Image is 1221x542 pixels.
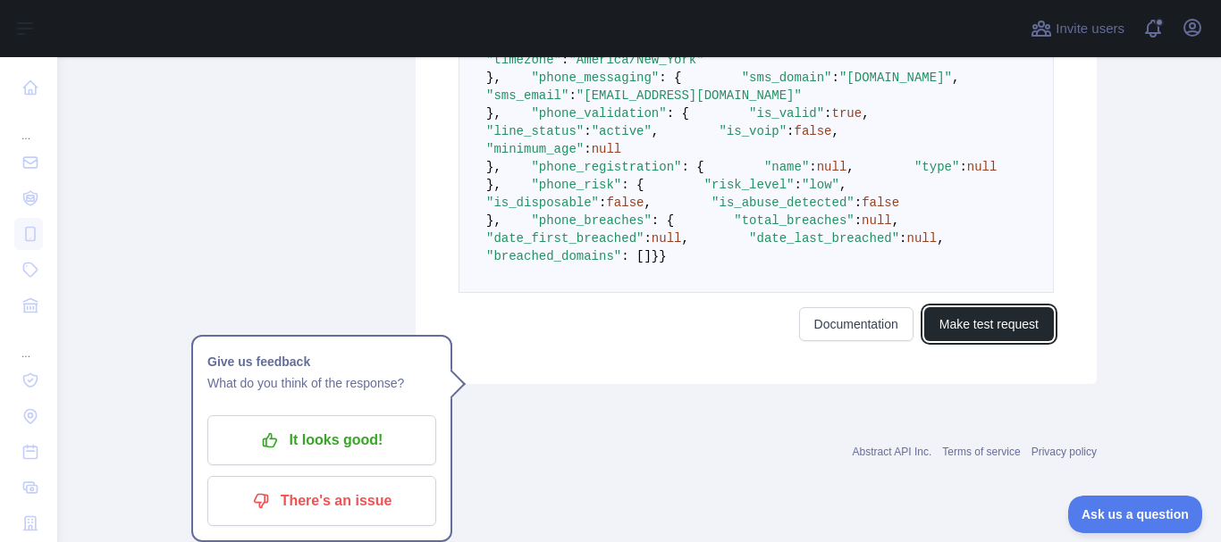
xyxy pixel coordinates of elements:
[824,106,831,121] span: :
[712,196,855,210] span: "is_abuse_detected"
[787,124,794,138] span: :
[862,213,892,228] span: null
[959,160,966,174] span: :
[1056,19,1124,39] span: Invite users
[652,249,659,263] span: }
[853,446,932,458] a: Abstract API Inc.
[644,196,651,210] span: ,
[832,124,839,138] span: ,
[659,71,681,85] span: : {
[652,124,659,138] span: ,
[577,88,802,103] span: "[EMAIL_ADDRESS][DOMAIN_NAME]"
[486,142,584,156] span: "minimum_age"
[486,213,501,228] span: },
[14,107,43,143] div: ...
[486,231,644,246] span: "date_first_breached"
[652,231,682,246] span: null
[486,160,501,174] span: },
[942,446,1020,458] a: Terms of service
[14,325,43,361] div: ...
[899,231,906,246] span: :
[734,213,854,228] span: "total_breaches"
[486,53,561,67] span: "timezone"
[207,372,436,394] p: What do you think of the response?
[584,124,591,138] span: :
[1068,496,1203,533] iframe: Toggle Customer Support
[652,213,674,228] span: : {
[749,231,899,246] span: "date_last_breached"
[802,178,839,192] span: "low"
[799,307,914,341] a: Documentation
[719,124,787,138] span: "is_voip"
[599,196,606,210] span: :
[486,106,501,121] span: },
[907,231,938,246] span: null
[486,124,584,138] span: "line_status"
[621,178,644,192] span: : {
[839,178,846,192] span: ,
[892,213,899,228] span: ,
[531,178,621,192] span: "phone_risk"
[592,142,622,156] span: null
[846,160,854,174] span: ,
[855,196,862,210] span: :
[817,160,847,174] span: null
[832,106,863,121] span: true
[839,71,952,85] span: "[DOMAIN_NAME]"
[795,124,832,138] span: false
[809,160,816,174] span: :
[486,88,568,103] span: "sms_email"
[681,160,703,174] span: : {
[486,71,501,85] span: },
[659,249,666,263] span: }
[486,178,501,192] span: },
[681,231,688,246] span: ,
[568,53,703,67] span: "America/New_York"
[924,307,1054,341] button: Make test request
[606,196,644,210] span: false
[764,160,809,174] span: "name"
[795,178,802,192] span: :
[742,71,832,85] span: "sms_domain"
[561,53,568,67] span: :
[704,178,795,192] span: "risk_level"
[531,106,666,121] span: "phone_validation"
[862,106,869,121] span: ,
[914,160,959,174] span: "type"
[952,71,959,85] span: ,
[531,213,651,228] span: "phone_breaches"
[621,249,652,263] span: : []
[937,231,944,246] span: ,
[592,124,652,138] span: "active"
[584,142,591,156] span: :
[862,196,899,210] span: false
[749,106,824,121] span: "is_valid"
[531,71,659,85] span: "phone_messaging"
[207,351,436,372] h1: Give us feedback
[486,249,621,263] span: "breached_domains"
[1027,14,1128,43] button: Invite users
[667,106,689,121] span: : {
[1032,446,1097,458] a: Privacy policy
[832,71,839,85] span: :
[855,213,862,228] span: :
[486,196,599,210] span: "is_disposable"
[531,160,681,174] span: "phone_registration"
[967,160,998,174] span: null
[568,88,576,103] span: :
[644,231,651,246] span: :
